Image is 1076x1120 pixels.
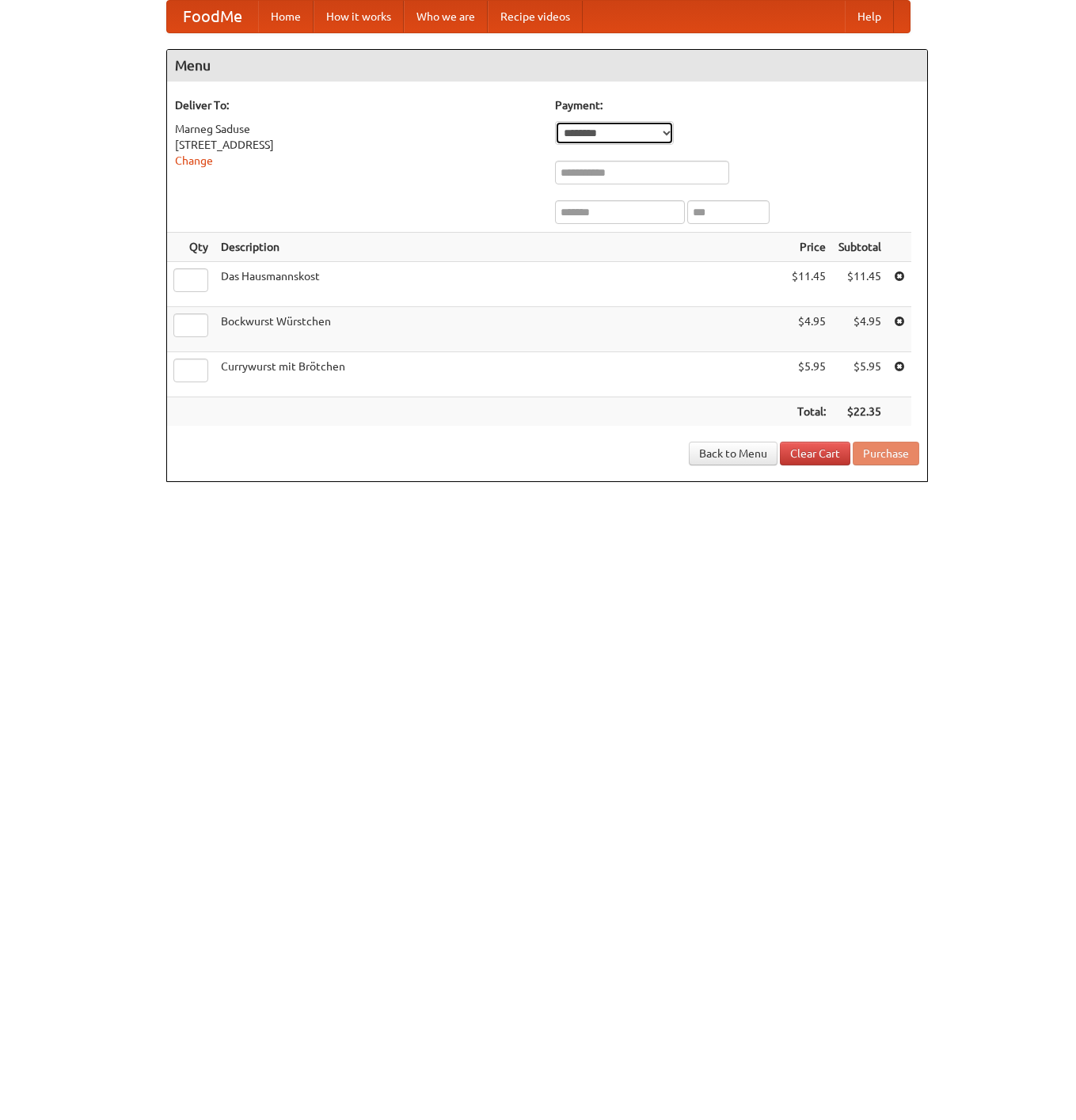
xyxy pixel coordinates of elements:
a: Change [175,154,213,167]
td: Das Hausmannskost [215,262,785,307]
h5: Payment: [555,97,919,113]
td: $5.95 [785,352,832,397]
td: Bockwurst Würstchen [215,307,785,352]
div: [STREET_ADDRESS] [175,137,539,153]
a: Help [845,1,894,32]
th: $22.35 [832,397,888,427]
div: Marneg Saduse [175,121,539,137]
a: Home [258,1,314,32]
h5: Deliver To: [175,97,539,113]
td: $5.95 [832,352,888,397]
button: Purchase [853,442,919,465]
th: Subtotal [832,233,888,262]
td: $11.45 [785,262,832,307]
a: Back to Menu [689,442,778,465]
td: Currywurst mit Brötchen [215,352,785,397]
a: FoodMe [167,1,258,32]
td: $4.95 [785,307,832,352]
th: Price [785,233,832,262]
td: $11.45 [832,262,888,307]
th: Total: [785,397,832,427]
h4: Menu [167,50,927,82]
a: Recipe videos [488,1,583,32]
th: Qty [167,233,215,262]
a: Who we are [404,1,488,32]
td: $4.95 [832,307,888,352]
th: Description [215,233,785,262]
a: Clear Cart [780,442,850,465]
a: How it works [314,1,404,32]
